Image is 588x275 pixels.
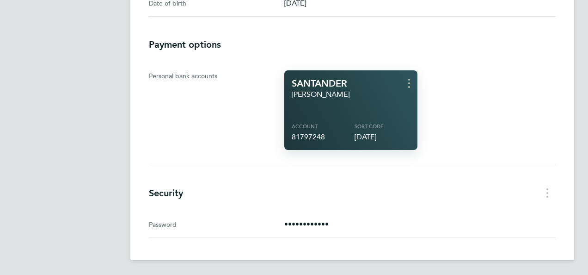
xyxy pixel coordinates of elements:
button: Bank account card menu [401,76,417,90]
p: •••••••••••• [284,219,556,230]
div: Password [149,219,284,230]
div: Full name [292,89,410,100]
div: Personal bank accounts [149,70,284,157]
div: Account [292,123,347,130]
button: Security menu [539,186,556,200]
div: Sort code [355,123,410,130]
h3: Payment options [149,39,556,50]
div: 81797248 [292,131,347,143]
div: Bank name [292,78,410,89]
h3: Security [149,187,556,199]
div: [DATE] [355,131,410,143]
